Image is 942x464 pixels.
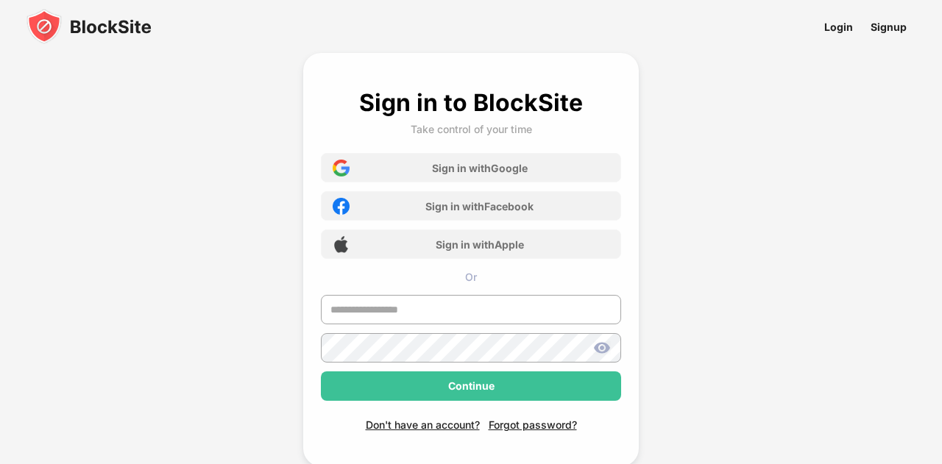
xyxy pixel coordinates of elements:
[436,238,524,251] div: Sign in with Apple
[425,200,534,213] div: Sign in with Facebook
[26,9,152,44] img: blocksite-icon-black.svg
[366,418,480,431] div: Don't have an account?
[333,160,350,176] img: google-icon.png
[815,10,862,43] a: Login
[432,162,528,174] div: Sign in with Google
[333,236,350,253] img: apple-icon.png
[862,10,916,43] a: Signup
[333,198,350,215] img: facebook-icon.png
[448,380,495,392] div: Continue
[593,339,611,357] img: show-password.svg
[411,123,532,135] div: Take control of your time
[359,88,583,117] div: Sign in to BlockSite
[489,418,577,431] div: Forgot password?
[321,271,621,283] div: Or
